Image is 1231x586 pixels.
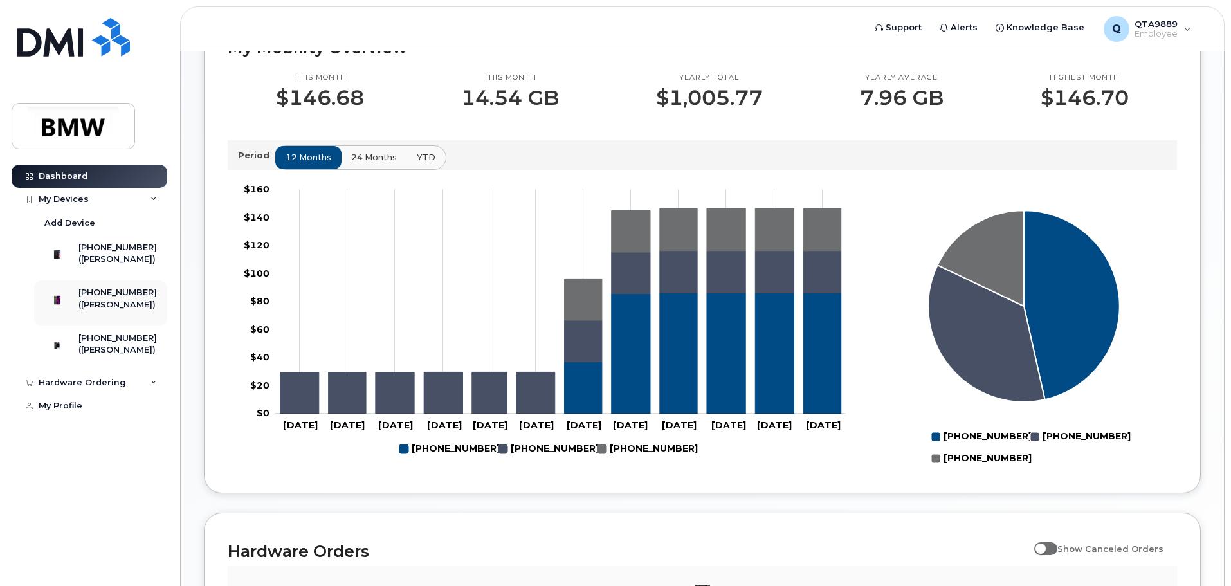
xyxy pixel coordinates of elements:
g: Legend [399,438,698,460]
tspan: $0 [257,407,269,419]
p: Yearly average [860,73,944,83]
tspan: [DATE] [330,419,365,431]
tspan: [DATE] [711,419,746,431]
tspan: $60 [250,323,269,334]
tspan: $100 [244,267,269,279]
span: Employee [1135,29,1178,39]
div: QTA9889 [1095,16,1200,42]
p: $146.68 [276,86,364,109]
tspan: $40 [250,351,269,363]
tspan: [DATE] [473,419,507,431]
tspan: [DATE] [427,419,462,431]
tspan: $160 [244,183,269,195]
span: QTA9889 [1135,19,1178,29]
span: Show Canceled Orders [1057,544,1163,554]
span: 24 months [351,151,397,163]
span: Q [1112,21,1121,37]
a: Support [866,15,931,41]
span: Support [886,21,922,34]
iframe: Messenger Launcher [1175,530,1221,576]
tspan: [DATE] [662,419,697,431]
tspan: $20 [250,379,269,390]
p: This month [461,73,559,83]
p: Yearly total [656,73,763,83]
tspan: [DATE] [519,419,554,431]
tspan: [DATE] [378,419,413,431]
a: Alerts [931,15,987,41]
g: 917-593-9953 [597,438,698,460]
tspan: [DATE] [806,419,841,431]
p: $146.70 [1041,86,1129,109]
tspan: $80 [250,295,269,307]
p: 14.54 GB [461,86,559,109]
g: Series [928,210,1120,402]
tspan: $140 [244,211,269,223]
input: Show Canceled Orders [1034,536,1044,547]
span: YTD [417,151,435,163]
tspan: [DATE] [757,419,792,431]
tspan: [DATE] [567,419,601,431]
a: Knowledge Base [987,15,1093,41]
tspan: [DATE] [613,419,648,431]
span: Knowledge Base [1007,21,1084,34]
tspan: $120 [244,239,269,251]
g: 917-593-9953 [565,208,841,320]
h2: Hardware Orders [228,542,1028,561]
g: Legend [931,426,1131,470]
p: 7.96 GB [860,86,944,109]
g: 864-498-9809 [498,438,599,460]
p: $1,005.77 [656,86,763,109]
p: Highest month [1041,73,1129,83]
tspan: [DATE] [283,419,318,431]
span: Alerts [951,21,978,34]
g: 864-652-0405 [565,293,841,414]
g: Chart [928,210,1131,470]
p: This month [276,73,364,83]
g: 864-652-0405 [399,438,500,460]
p: Period [238,149,275,161]
g: Chart [244,183,846,460]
